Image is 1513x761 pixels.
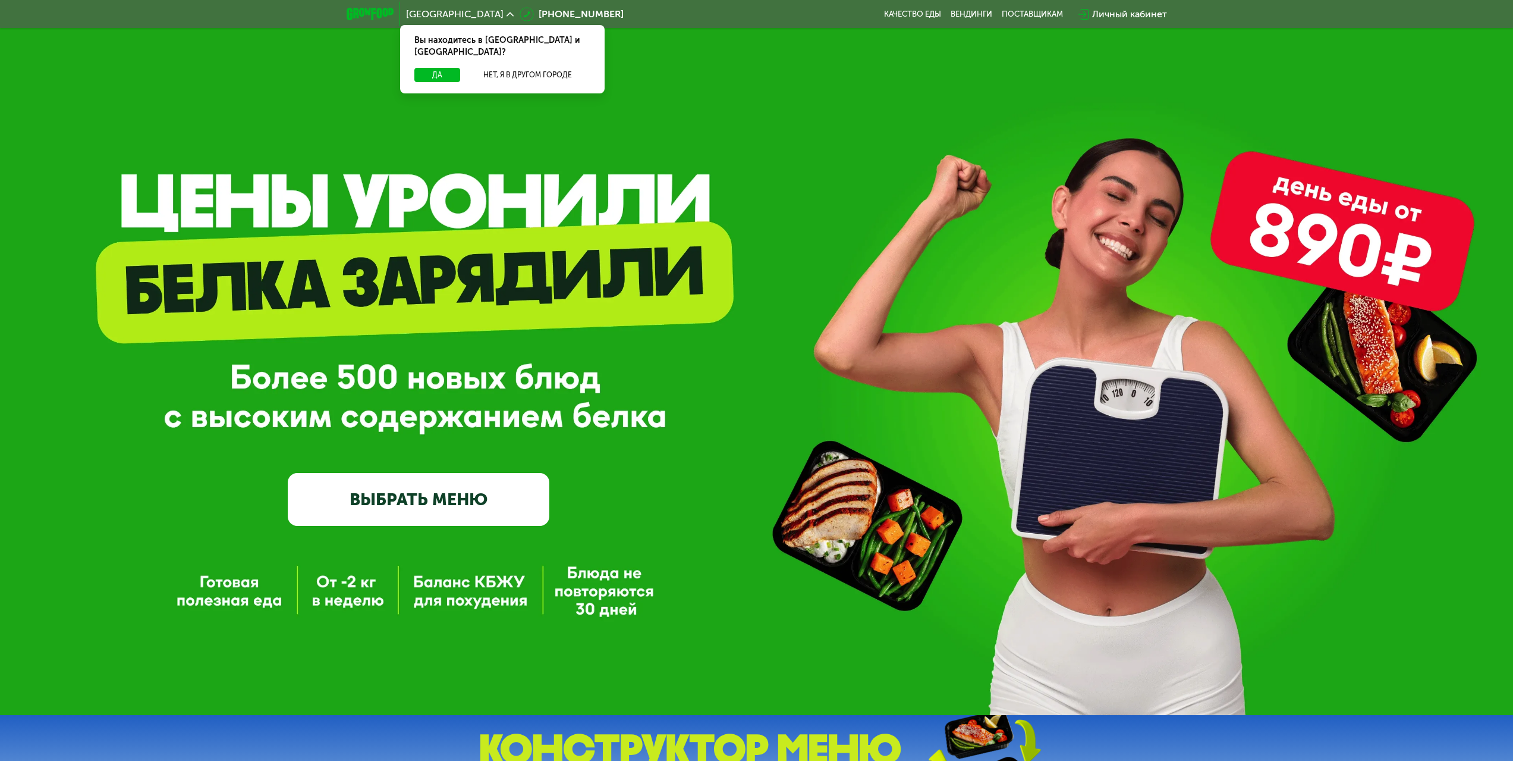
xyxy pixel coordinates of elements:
div: Вы находитесь в [GEOGRAPHIC_DATA] и [GEOGRAPHIC_DATA]? [400,25,605,68]
a: Вендинги [951,10,992,19]
a: Качество еды [884,10,941,19]
div: поставщикам [1002,10,1063,19]
button: Да [414,68,460,82]
span: [GEOGRAPHIC_DATA] [406,10,504,19]
a: ВЫБРАТЬ МЕНЮ [288,473,549,525]
div: Личный кабинет [1092,7,1167,21]
a: [PHONE_NUMBER] [520,7,624,21]
button: Нет, я в другом городе [465,68,590,82]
